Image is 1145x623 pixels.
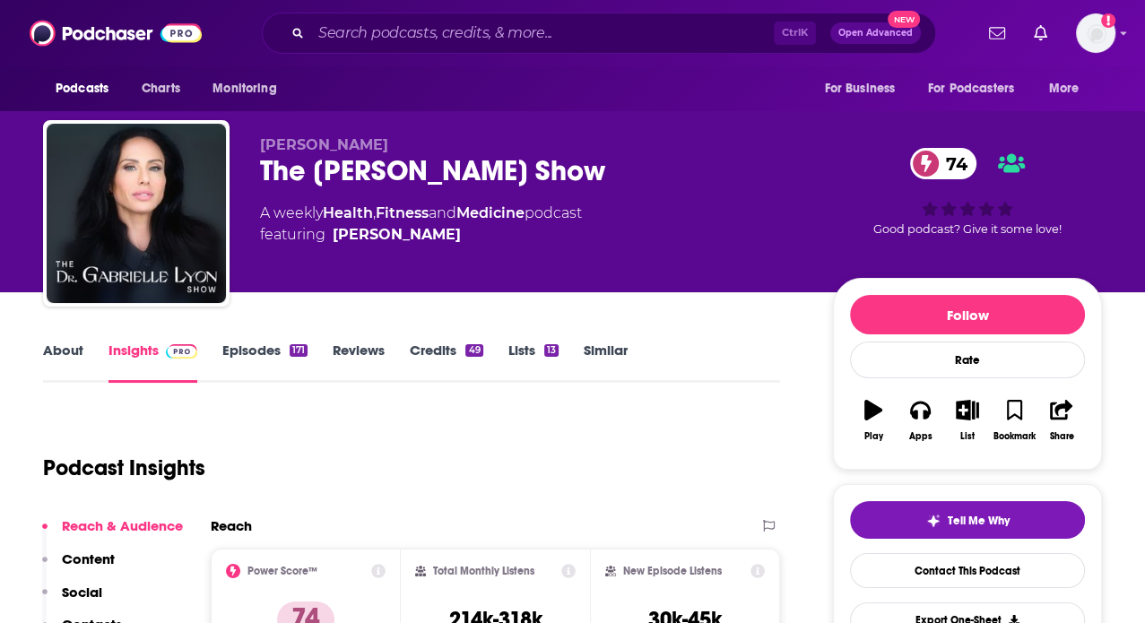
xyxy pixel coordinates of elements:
[222,342,308,383] a: Episodes171
[376,204,429,221] a: Fitness
[1027,18,1054,48] a: Show notifications dropdown
[838,29,913,38] span: Open Advanced
[465,344,482,357] div: 49
[1076,13,1115,53] img: User Profile
[864,431,883,442] div: Play
[130,72,191,106] a: Charts
[824,76,895,101] span: For Business
[108,342,197,383] a: InsightsPodchaser Pro
[410,342,482,383] a: Credits49
[42,550,115,584] button: Content
[944,388,991,453] button: List
[897,388,943,453] button: Apps
[544,344,559,357] div: 13
[926,514,941,528] img: tell me why sparkle
[982,18,1012,48] a: Show notifications dropdown
[433,565,534,577] h2: Total Monthly Listens
[910,148,976,179] a: 74
[850,388,897,453] button: Play
[1049,76,1080,101] span: More
[373,204,376,221] span: ,
[62,584,102,601] p: Social
[993,431,1036,442] div: Bookmark
[42,584,102,617] button: Social
[948,514,1010,528] span: Tell Me Why
[200,72,299,106] button: open menu
[916,72,1040,106] button: open menu
[960,431,975,442] div: List
[290,344,308,357] div: 171
[833,136,1102,247] div: 74Good podcast? Give it some love!
[166,344,197,359] img: Podchaser Pro
[928,76,1014,101] span: For Podcasters
[62,550,115,567] p: Content
[508,342,559,383] a: Lists13
[873,222,1062,236] span: Good podcast? Give it some love!
[62,517,183,534] p: Reach & Audience
[42,517,183,550] button: Reach & Audience
[247,565,317,577] h2: Power Score™
[43,72,132,106] button: open menu
[1076,13,1115,53] button: Show profile menu
[47,124,226,303] img: The Dr. Gabrielle Lyon Show
[311,19,774,48] input: Search podcasts, credits, & more...
[213,76,276,101] span: Monitoring
[1038,388,1085,453] button: Share
[211,517,252,534] h2: Reach
[56,76,108,101] span: Podcasts
[429,204,456,221] span: and
[774,22,816,45] span: Ctrl K
[333,224,461,246] a: Dr. Gabrielle Lyon
[888,11,920,28] span: New
[850,342,1085,378] div: Rate
[333,342,385,383] a: Reviews
[142,76,180,101] span: Charts
[30,16,202,50] img: Podchaser - Follow, Share and Rate Podcasts
[623,565,722,577] h2: New Episode Listens
[909,431,932,442] div: Apps
[260,203,582,246] div: A weekly podcast
[1101,13,1115,28] svg: Add a profile image
[43,454,205,481] h1: Podcast Insights
[43,342,83,383] a: About
[1049,431,1073,442] div: Share
[1076,13,1115,53] span: Logged in as nicole.koremenos
[260,136,388,153] span: [PERSON_NAME]
[850,501,1085,539] button: tell me why sparkleTell Me Why
[991,388,1037,453] button: Bookmark
[811,72,917,106] button: open menu
[928,148,976,179] span: 74
[850,295,1085,334] button: Follow
[262,13,936,54] div: Search podcasts, credits, & more...
[323,204,373,221] a: Health
[456,204,525,221] a: Medicine
[584,342,628,383] a: Similar
[260,224,582,246] span: featuring
[850,553,1085,588] a: Contact This Podcast
[830,22,921,44] button: Open AdvancedNew
[1037,72,1102,106] button: open menu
